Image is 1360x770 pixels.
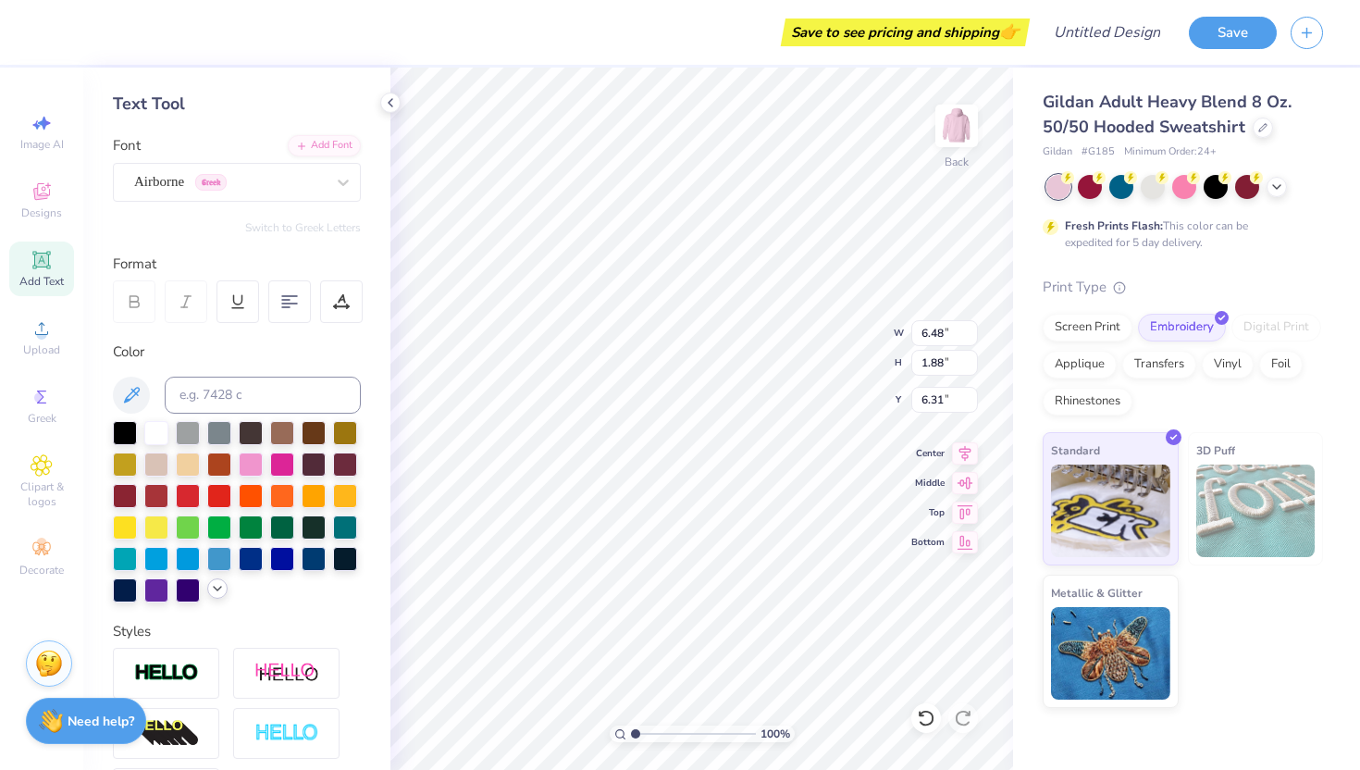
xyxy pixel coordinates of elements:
img: Standard [1051,465,1170,557]
span: # G185 [1082,144,1115,160]
div: Back [945,154,969,170]
div: Digital Print [1231,314,1321,342]
span: Clipart & logos [9,479,74,509]
span: Metallic & Glitter [1051,583,1143,602]
div: Foil [1259,351,1303,379]
img: Negative Space [254,723,319,744]
div: Screen Print [1043,314,1132,342]
img: Back [938,107,975,144]
div: Format [113,254,363,275]
span: 3D Puff [1196,441,1235,460]
span: 100 % [760,726,790,742]
div: Rhinestones [1043,388,1132,416]
span: Upload [23,342,60,357]
span: Decorate [19,563,64,577]
span: Gildan Adult Heavy Blend 8 Oz. 50/50 Hooded Sweatshirt [1043,91,1292,138]
button: Save [1189,17,1277,49]
div: Transfers [1122,351,1196,379]
div: Applique [1043,351,1117,379]
span: Gildan [1043,144,1072,160]
img: Metallic & Glitter [1051,607,1170,700]
div: Styles [113,621,361,642]
div: Print Type [1043,277,1323,298]
img: 3d Illusion [134,719,199,749]
span: Center [911,447,945,460]
span: Middle [911,477,945,490]
div: Add Font [288,135,361,156]
span: Bottom [911,536,945,549]
span: Top [911,506,945,519]
span: Designs [21,205,62,220]
div: This color can be expedited for 5 day delivery. [1065,217,1292,251]
div: Embroidery [1138,314,1226,342]
span: 👉 [999,20,1020,43]
div: Color [113,342,361,363]
span: Image AI [20,137,64,152]
input: Untitled Design [1039,14,1175,51]
img: Shadow [254,662,319,685]
span: Add Text [19,274,64,289]
div: Text Tool [113,92,361,117]
div: Vinyl [1202,351,1254,379]
span: Standard [1051,441,1100,460]
strong: Need help? [68,713,134,730]
button: Switch to Greek Letters [245,220,361,235]
span: Minimum Order: 24 + [1124,144,1217,160]
strong: Fresh Prints Flash: [1065,218,1163,233]
img: Stroke [134,663,199,684]
img: 3D Puff [1196,465,1316,557]
input: e.g. 7428 c [165,377,361,414]
div: Save to see pricing and shipping [785,19,1025,46]
label: Font [113,135,141,156]
span: Greek [28,411,56,426]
